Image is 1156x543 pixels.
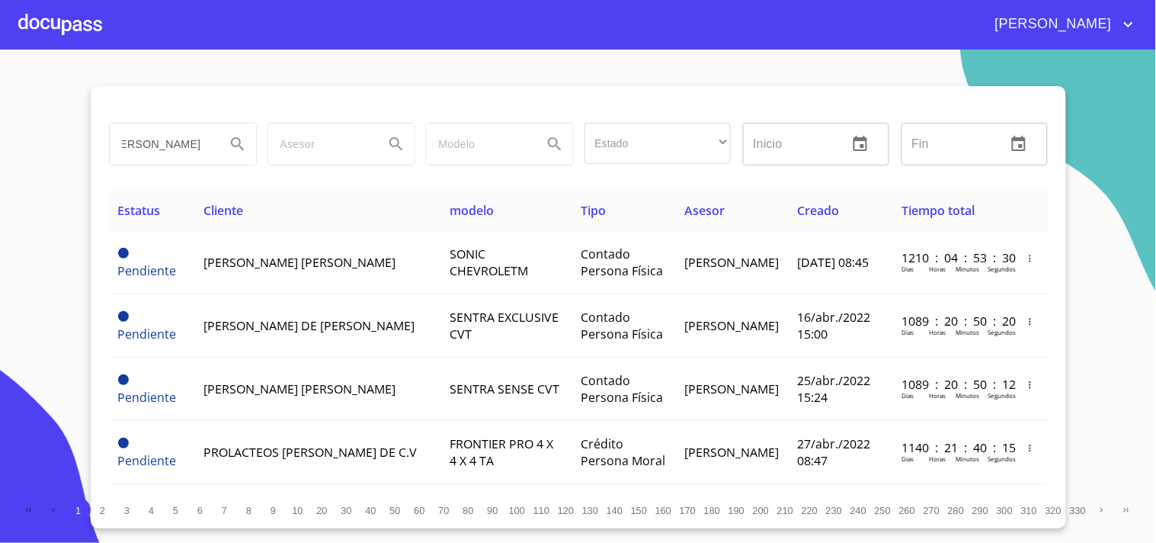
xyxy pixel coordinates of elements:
[188,498,213,522] button: 6
[956,455,979,463] p: Minutos
[456,498,481,522] button: 80
[365,505,376,516] span: 40
[432,498,456,522] button: 70
[203,444,417,461] span: PROLACTEOS [PERSON_NAME] DE C.V
[607,505,623,516] span: 140
[213,498,237,522] button: 7
[75,505,81,516] span: 1
[627,498,652,522] button: 150
[749,498,773,522] button: 200
[581,202,606,219] span: Tipo
[777,505,793,516] span: 210
[704,505,720,516] span: 180
[797,309,870,342] span: 16/abr./2022 15:00
[901,455,914,463] p: Dias
[66,498,91,522] button: 1
[558,505,574,516] span: 120
[203,381,395,397] span: [PERSON_NAME] [PERSON_NAME]
[261,498,286,522] button: 9
[450,246,528,279] span: SONIC CHEVROLETM
[798,498,822,522] button: 220
[581,372,663,406] span: Contado Persona Física
[100,505,105,516] span: 2
[118,248,129,259] span: Pendiente
[164,498,188,522] button: 5
[899,505,915,516] span: 260
[797,202,839,219] span: Creado
[118,389,177,406] span: Pendiente
[530,498,554,522] button: 110
[450,202,494,219] span: modelo
[753,505,769,516] span: 200
[901,391,914,400] p: Dias
[118,438,129,448] span: Pendiente
[680,505,696,516] span: 170
[684,381,779,397] span: [PERSON_NAME]
[929,391,946,400] p: Horas
[173,505,178,516] span: 5
[554,498,578,522] button: 120
[847,498,871,522] button: 240
[450,309,559,342] span: SENTRA EXCLUSIVE CVT
[203,254,395,271] span: [PERSON_NAME] [PERSON_NAME]
[203,317,415,334] span: [PERSON_NAME] DE [PERSON_NAME]
[118,374,129,385] span: Pendiente
[797,372,870,406] span: 25/abr./2022 15:24
[341,505,351,516] span: 30
[924,505,940,516] span: 270
[310,498,335,522] button: 20
[901,376,1004,393] p: 1089 : 20 : 50 : 12
[149,505,154,516] span: 4
[139,498,164,522] button: 4
[901,249,1004,266] p: 1210 : 04 : 53 : 30
[984,12,1138,37] button: account of current user
[581,246,663,279] span: Contado Persona Física
[972,505,988,516] span: 290
[684,202,725,219] span: Asesor
[414,505,424,516] span: 60
[536,126,573,162] button: Search
[582,505,598,516] span: 130
[91,498,115,522] button: 2
[533,505,549,516] span: 110
[684,444,779,461] span: [PERSON_NAME]
[993,498,1017,522] button: 300
[944,498,969,522] button: 280
[984,12,1119,37] span: [PERSON_NAME]
[875,505,891,516] span: 250
[850,505,866,516] span: 240
[505,498,530,522] button: 100
[219,126,256,162] button: Search
[684,317,779,334] span: [PERSON_NAME]
[237,498,261,522] button: 8
[110,124,213,165] input: search
[901,265,914,273] p: Dias
[871,498,895,522] button: 250
[115,498,139,522] button: 3
[1070,505,1086,516] span: 330
[118,326,177,342] span: Pendiente
[773,498,798,522] button: 210
[901,202,975,219] span: Tiempo total
[997,505,1013,516] span: 300
[901,313,1004,329] p: 1089 : 20 : 50 : 20
[118,311,129,322] span: Pendiente
[802,505,818,516] span: 220
[292,505,303,516] span: 10
[822,498,847,522] button: 230
[901,439,1004,456] p: 1140 : 21 : 40 : 15
[895,498,920,522] button: 260
[1066,498,1090,522] button: 330
[1021,505,1037,516] span: 310
[378,126,415,162] button: Search
[603,498,627,522] button: 140
[203,202,243,219] span: Cliente
[797,254,869,271] span: [DATE] 08:45
[901,328,914,336] p: Dias
[988,328,1016,336] p: Segundos
[729,505,745,516] span: 190
[246,505,251,516] span: 8
[956,391,979,400] p: Minutos
[948,505,964,516] span: 280
[335,498,359,522] button: 30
